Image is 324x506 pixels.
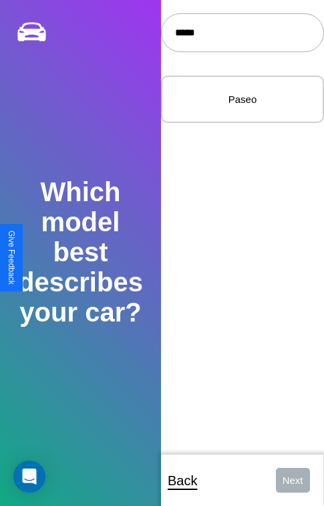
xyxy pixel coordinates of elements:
div: Open Intercom Messenger [13,461,45,493]
h2: Which model best describes your car? [16,177,145,328]
p: Back [168,469,197,493]
div: Give Feedback [7,231,16,285]
button: Next [276,468,310,493]
p: Paseo [176,90,309,108]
